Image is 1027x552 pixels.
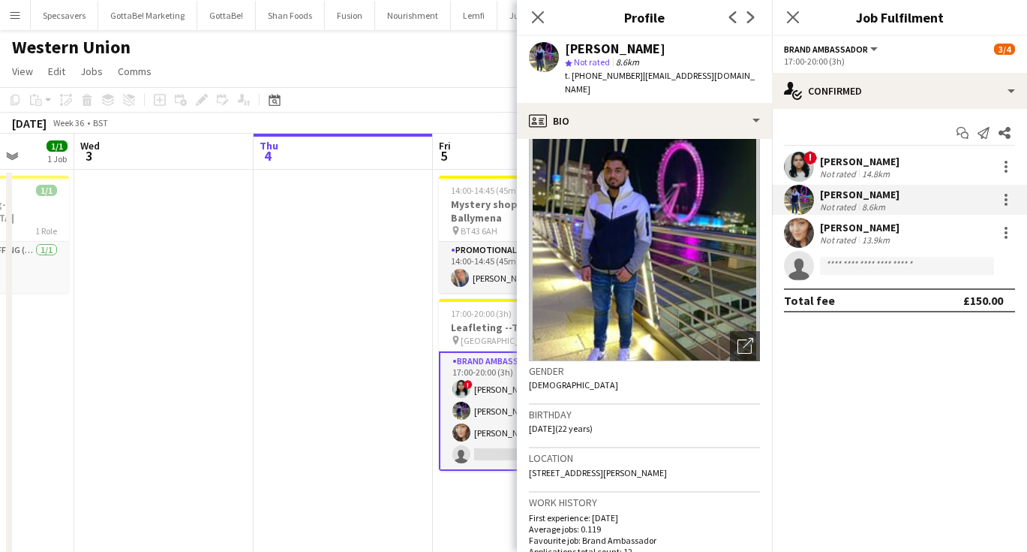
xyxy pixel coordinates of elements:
span: 17:00-20:00 (3h) [451,308,512,319]
div: Total fee [784,293,835,308]
h3: Profile [517,8,772,27]
span: [STREET_ADDRESS][PERSON_NAME] [529,467,667,478]
span: Not rated [574,56,610,68]
span: ! [464,380,473,389]
h3: Leafleting --Times TBC [439,321,607,334]
span: 1/1 [47,140,68,152]
div: BST [93,117,108,128]
span: Comms [118,65,152,78]
button: GottaBe! Marketing [98,1,197,30]
p: Average jobs: 0.119 [529,523,760,535]
span: Wed [80,139,100,152]
span: 14:00-14:45 (45m) [451,185,519,196]
h1: Western Union [12,36,131,59]
span: Edit [48,65,65,78]
span: 8.6km [613,56,642,68]
div: 17:00-20:00 (3h) [784,56,1015,67]
span: Week 36 [50,117,87,128]
div: 1 Job [47,153,67,164]
span: 1/1 [36,185,57,196]
app-card-role: Promotional Staffing (Mystery Shopper)1/114:00-14:45 (45m)[PERSON_NAME] [439,242,607,293]
button: Brand Ambassador [784,44,880,55]
button: Shan Foods [256,1,325,30]
div: [DATE] [12,116,47,131]
span: 5 [437,147,451,164]
span: BT43 6AH [461,225,497,237]
span: t. [PHONE_NUMBER] [565,70,643,81]
button: Jumbo [497,1,549,30]
span: Thu [260,139,278,152]
div: Not rated [820,201,859,213]
span: 1 Role [35,225,57,237]
div: Open photos pop-in [730,331,760,361]
div: [PERSON_NAME] [820,155,899,168]
div: 13.9km [859,234,893,246]
p: First experience: [DATE] [529,512,760,523]
button: Nourishment [375,1,451,30]
span: 3/4 [994,44,1015,55]
span: 3 [78,147,100,164]
button: Fusion [325,1,375,30]
div: [PERSON_NAME] [565,42,665,56]
h3: Birthday [529,408,760,421]
span: ! [803,151,817,164]
div: 14.8km [859,168,893,179]
div: £150.00 [963,293,1003,308]
button: GottaBe! [197,1,256,30]
a: View [6,62,39,81]
span: [GEOGRAPHIC_DATA][PERSON_NAME] [461,335,573,346]
div: Not rated [820,234,859,246]
app-job-card: 14:00-14:45 (45m)1/1Mystery shopping--Ballymena BT43 6AH1 RolePromotional Staffing (Mystery Shopp... [439,176,607,293]
span: Brand Ambassador [784,44,868,55]
span: View [12,65,33,78]
app-card-role: Brand Ambassador2A3/417:00-20:00 (3h)![PERSON_NAME][PERSON_NAME][PERSON_NAME] [439,351,607,471]
a: Comms [112,62,158,81]
span: Fri [439,139,451,152]
div: Confirmed [772,73,1027,109]
button: Specsavers [31,1,98,30]
h3: Location [529,451,760,465]
div: 8.6km [859,201,888,213]
div: Not rated [820,168,859,179]
a: Edit [42,62,71,81]
div: [PERSON_NAME] [820,221,899,234]
a: Jobs [74,62,109,81]
h3: Gender [529,364,760,378]
span: 4 [257,147,278,164]
app-job-card: 17:00-20:00 (3h)3/4Leafleting --Times TBC [GEOGRAPHIC_DATA][PERSON_NAME]1 RoleBrand Ambassador2A3... [439,299,607,471]
img: Crew avatar or photo [529,136,760,361]
span: [DEMOGRAPHIC_DATA] [529,379,618,391]
h3: Work history [529,496,760,509]
div: Bio [517,103,772,139]
span: [DATE] (22 years) [529,423,593,434]
h3: Job Fulfilment [772,8,1027,27]
div: [PERSON_NAME] [820,188,899,201]
span: Jobs [80,65,103,78]
span: | [EMAIL_ADDRESS][DOMAIN_NAME] [565,70,755,95]
p: Favourite job: Brand Ambassador [529,535,760,546]
h3: Mystery shopping--Ballymena [439,198,607,225]
button: Lemfi [451,1,497,30]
